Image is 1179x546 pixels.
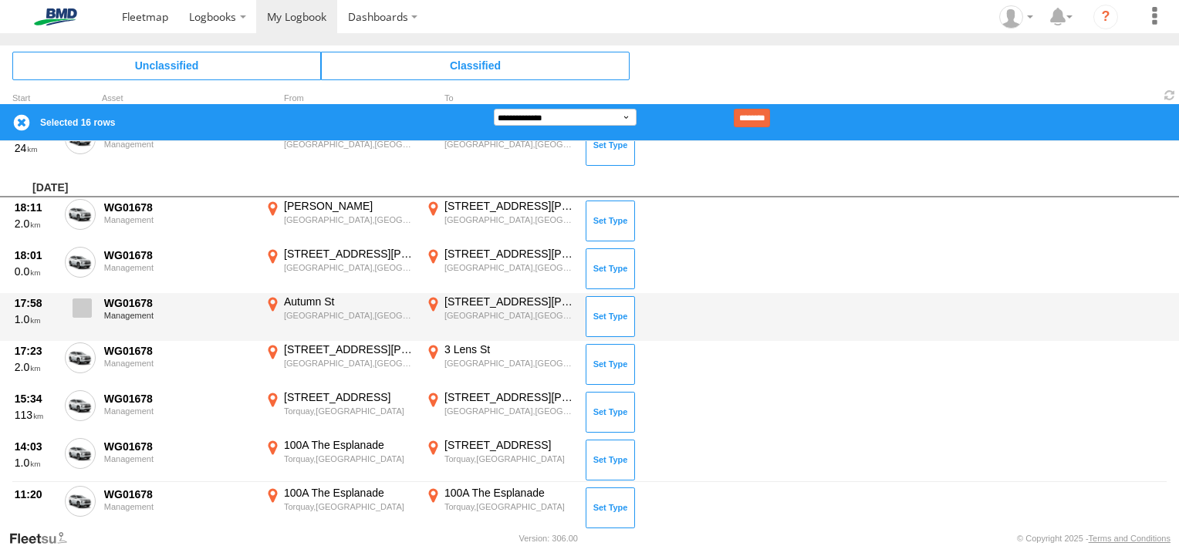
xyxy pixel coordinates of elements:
div: 17:58 [15,296,56,310]
label: Click to View Event Location [423,390,577,435]
div: Torquay,[GEOGRAPHIC_DATA] [444,501,575,512]
div: Autumn St [284,295,414,308]
div: 1.0 [15,312,56,326]
div: [GEOGRAPHIC_DATA],[GEOGRAPHIC_DATA] [444,310,575,321]
label: Click to View Event Location [262,199,417,244]
div: [GEOGRAPHIC_DATA],[GEOGRAPHIC_DATA] [284,310,414,321]
div: Management [104,359,254,368]
div: [STREET_ADDRESS][PERSON_NAME] [444,247,575,261]
div: [STREET_ADDRESS][PERSON_NAME] [284,342,414,356]
div: Stuart Hodgman [994,5,1039,29]
button: Click to Set [586,344,635,384]
div: Management [104,140,254,149]
div: WG01678 [104,248,254,262]
div: [GEOGRAPHIC_DATA],[GEOGRAPHIC_DATA] [284,358,414,369]
div: WG01678 [104,296,254,310]
div: [GEOGRAPHIC_DATA],[GEOGRAPHIC_DATA] [444,214,575,225]
button: Click to Set [586,296,635,336]
div: [STREET_ADDRESS][PERSON_NAME] [444,295,575,308]
div: 15:34 [15,392,56,406]
label: Click to View Event Location [423,247,577,292]
label: Click to View Event Location [262,123,417,168]
span: Click to view Unclassified Trips [12,52,321,79]
label: Click to View Event Location [262,342,417,387]
img: bmd-logo.svg [15,8,96,25]
div: 3 Lens St [444,342,575,356]
label: Click to View Event Location [423,295,577,339]
label: Click to View Event Location [262,247,417,292]
div: Management [104,502,254,511]
div: Management [104,406,254,416]
button: Click to Set [586,440,635,480]
div: [GEOGRAPHIC_DATA],[GEOGRAPHIC_DATA] [444,358,575,369]
div: © Copyright 2025 - [1017,534,1171,543]
div: 1.0 [15,456,56,470]
div: 0.0 [15,265,56,278]
div: WG01678 [104,344,254,358]
div: [STREET_ADDRESS][PERSON_NAME] [444,199,575,213]
div: Torquay,[GEOGRAPHIC_DATA] [444,453,575,464]
div: [PERSON_NAME] [284,199,414,213]
label: Click to View Event Location [262,438,417,483]
button: Click to Set [586,201,635,241]
label: Click to View Event Location [423,486,577,531]
div: Asset [102,95,256,103]
div: Management [104,311,254,320]
div: To [423,95,577,103]
label: Click to View Event Location [262,390,417,435]
button: Click to Set [586,126,635,166]
button: Click to Set [586,248,635,288]
div: [GEOGRAPHIC_DATA],[GEOGRAPHIC_DATA] [444,262,575,273]
div: [GEOGRAPHIC_DATA],[GEOGRAPHIC_DATA] [444,139,575,150]
label: Click to View Event Location [262,295,417,339]
div: Management [104,215,254,224]
div: WG01678 [104,487,254,501]
div: 14:03 [15,440,56,453]
span: Click to view Classified Trips [321,52,630,79]
label: Click to View Event Location [423,199,577,244]
div: Torquay,[GEOGRAPHIC_DATA] [284,453,414,464]
label: Click to View Event Location [423,123,577,168]
div: Torquay,[GEOGRAPHIC_DATA] [284,406,414,416]
div: 2.0 [15,360,56,374]
div: 11:20 [15,487,56,501]
div: 17:23 [15,344,56,358]
div: 18:11 [15,201,56,214]
div: Version: 306.00 [519,534,578,543]
a: Terms and Conditions [1089,534,1171,543]
div: 100A The Esplanade [284,486,414,500]
div: [GEOGRAPHIC_DATA],[GEOGRAPHIC_DATA] [284,262,414,273]
div: Management [104,263,254,272]
div: [GEOGRAPHIC_DATA],[GEOGRAPHIC_DATA] [284,214,414,225]
label: Clear Selection [12,113,31,132]
div: 18:01 [15,248,56,262]
a: Visit our Website [8,531,79,546]
div: [STREET_ADDRESS] [284,390,414,404]
div: 113 [15,408,56,422]
div: [GEOGRAPHIC_DATA],[GEOGRAPHIC_DATA] [444,406,575,416]
div: WG01678 [104,440,254,453]
label: Click to View Event Location [262,486,417,531]
div: Torquay,[GEOGRAPHIC_DATA] [284,501,414,512]
div: Click to Sort [12,95,59,103]
div: 100A The Esplanade [444,486,575,500]
div: Management [104,454,254,463]
label: Click to View Event Location [423,438,577,483]
div: [GEOGRAPHIC_DATA],[GEOGRAPHIC_DATA] [284,139,414,150]
i: ? [1093,5,1118,29]
label: Click to View Event Location [423,342,577,387]
button: Click to Set [586,487,635,527]
div: From [262,95,417,103]
button: Click to Set [586,392,635,432]
div: WG01678 [104,392,254,406]
span: Refresh [1160,88,1179,103]
div: WG01678 [104,201,254,214]
div: [STREET_ADDRESS][PERSON_NAME] [284,247,414,261]
div: 100A The Esplanade [284,438,414,452]
div: [STREET_ADDRESS][PERSON_NAME] [444,390,575,404]
div: 2.0 [15,217,56,231]
div: [STREET_ADDRESS] [444,438,575,452]
div: 24 [15,141,56,155]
